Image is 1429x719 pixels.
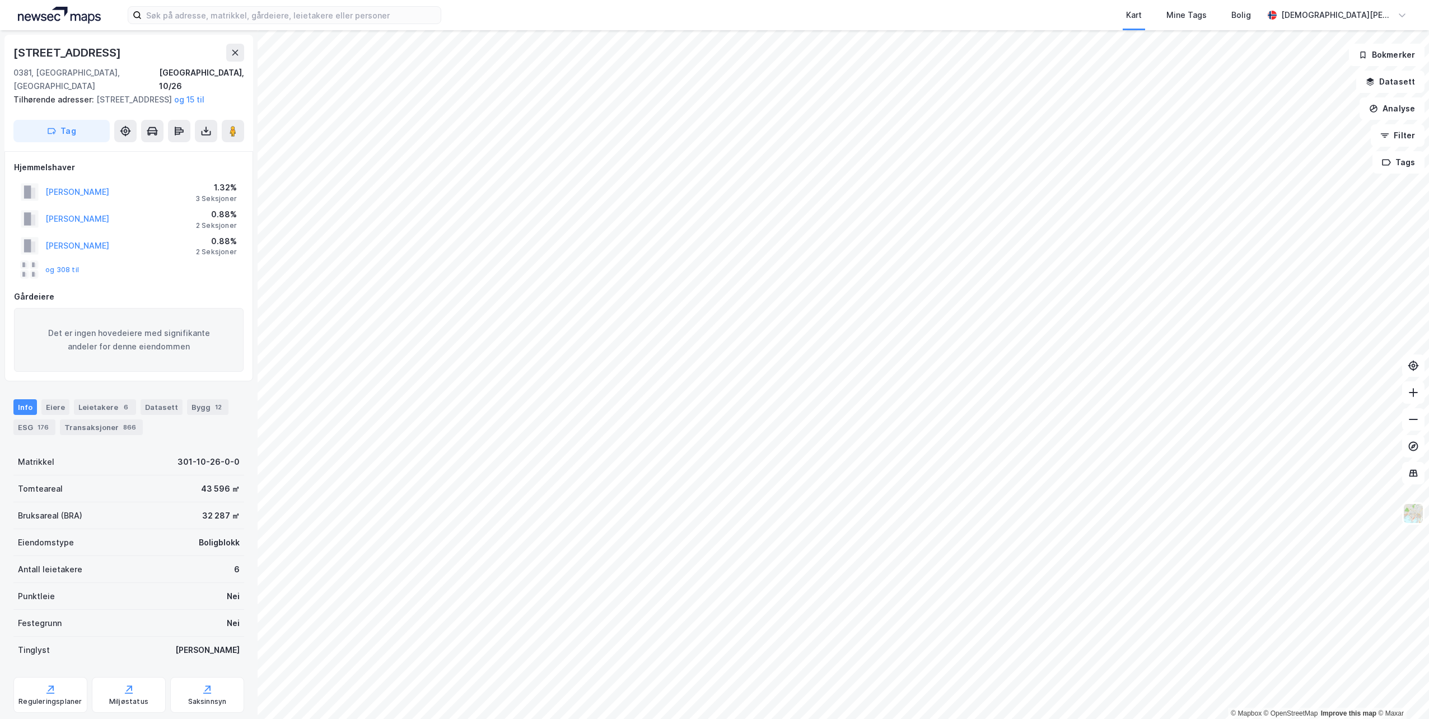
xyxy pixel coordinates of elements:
div: Reguleringsplaner [18,697,82,706]
div: 1.32% [195,181,237,194]
div: [STREET_ADDRESS] [13,44,123,62]
div: Leietakere [74,399,136,415]
div: Antall leietakere [18,563,82,576]
button: Datasett [1356,71,1425,93]
div: Eiendomstype [18,536,74,549]
a: Mapbox [1231,709,1262,717]
div: Punktleie [18,590,55,603]
img: logo.a4113a55bc3d86da70a041830d287a7e.svg [18,7,101,24]
div: Bygg [187,399,228,415]
div: Mine Tags [1166,8,1207,22]
div: 6 [120,401,132,413]
div: Hjemmelshaver [14,161,244,174]
div: Eiere [41,399,69,415]
div: 3 Seksjoner [195,194,237,203]
div: 32 287 ㎡ [202,509,240,522]
button: Tags [1372,151,1425,174]
div: 866 [121,422,138,433]
div: [DEMOGRAPHIC_DATA][PERSON_NAME] [1281,8,1393,22]
div: 0381, [GEOGRAPHIC_DATA], [GEOGRAPHIC_DATA] [13,66,159,93]
div: Gårdeiere [14,290,244,304]
div: Boligblokk [199,536,240,549]
div: Det er ingen hovedeiere med signifikante andeler for denne eiendommen [14,308,244,372]
div: Nei [227,617,240,630]
div: Tinglyst [18,643,50,657]
span: Tilhørende adresser: [13,95,96,104]
div: Bolig [1231,8,1251,22]
div: 43 596 ㎡ [201,482,240,496]
div: 0.88% [196,235,237,248]
div: Nei [227,590,240,603]
div: Miljøstatus [109,697,148,706]
div: Kart [1126,8,1142,22]
button: Analyse [1360,97,1425,120]
div: Festegrunn [18,617,62,630]
div: Info [13,399,37,415]
button: Tag [13,120,110,142]
div: Transaksjoner [60,419,143,435]
div: Datasett [141,399,183,415]
div: [PERSON_NAME] [175,643,240,657]
input: Søk på adresse, matrikkel, gårdeiere, leietakere eller personer [142,7,441,24]
div: [STREET_ADDRESS] [13,93,235,106]
div: [GEOGRAPHIC_DATA], 10/26 [159,66,244,93]
button: Filter [1371,124,1425,147]
div: 0.88% [196,208,237,221]
div: 176 [35,422,51,433]
div: Bruksareal (BRA) [18,509,82,522]
img: Z [1403,503,1424,524]
a: Improve this map [1321,709,1376,717]
div: 2 Seksjoner [196,221,237,230]
button: Bokmerker [1349,44,1425,66]
div: 2 Seksjoner [196,248,237,256]
div: 6 [234,563,240,576]
div: ESG [13,419,55,435]
iframe: Chat Widget [1373,665,1429,719]
div: Saksinnsyn [188,697,227,706]
div: Matrikkel [18,455,54,469]
div: 12 [213,401,224,413]
div: 301-10-26-0-0 [178,455,240,469]
div: Tomteareal [18,482,63,496]
a: OpenStreetMap [1264,709,1318,717]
